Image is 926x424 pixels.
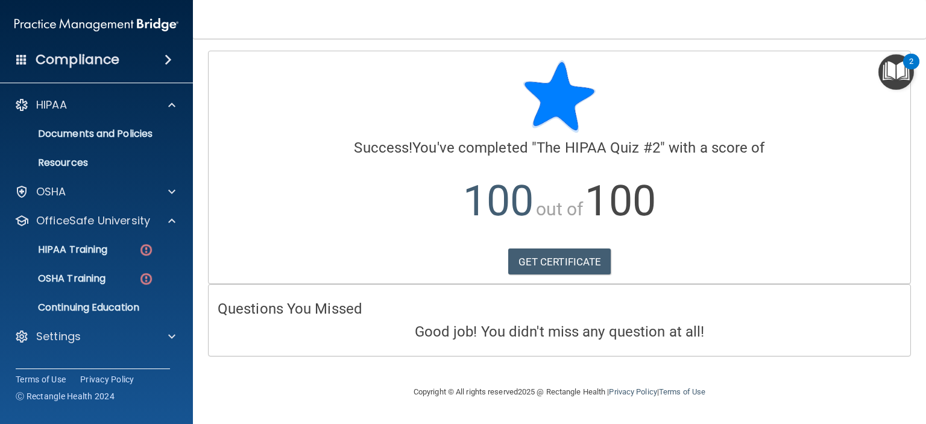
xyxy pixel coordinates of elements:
span: 100 [463,176,534,226]
span: out of [536,198,584,220]
img: blue-star-rounded.9d042014.png [523,60,596,133]
h4: Compliance [36,51,119,68]
span: Ⓒ Rectangle Health 2024 [16,390,115,402]
p: OfficeSafe University [36,214,150,228]
a: HIPAA [14,98,175,112]
a: GET CERTIFICATE [508,248,611,275]
img: danger-circle.6113f641.png [139,271,154,286]
a: OfficeSafe University [14,214,175,228]
p: Continuing Education [8,302,172,314]
button: Open Resource Center, 2 new notifications [878,54,914,90]
p: OSHA Training [8,273,106,285]
a: Privacy Policy [609,387,657,396]
a: Terms of Use [659,387,705,396]
h4: You've completed " " with a score of [218,140,901,156]
p: HIPAA [36,98,67,112]
a: Privacy Policy [80,373,134,385]
p: Documents and Policies [8,128,172,140]
h4: Good job! You didn't miss any question at all! [218,324,901,340]
p: Resources [8,157,172,169]
a: OSHA [14,185,175,199]
span: The HIPAA Quiz #2 [537,139,660,156]
a: Terms of Use [16,373,66,385]
img: danger-circle.6113f641.png [139,242,154,258]
div: 2 [909,62,913,77]
p: OSHA [36,185,66,199]
div: Copyright © All rights reserved 2025 @ Rectangle Health | | [339,373,780,411]
span: 100 [585,176,655,226]
p: Settings [36,329,81,344]
a: Settings [14,329,175,344]
span: Success! [354,139,412,156]
h4: Questions You Missed [218,301,901,317]
img: PMB logo [14,13,178,37]
p: HIPAA Training [8,244,107,256]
